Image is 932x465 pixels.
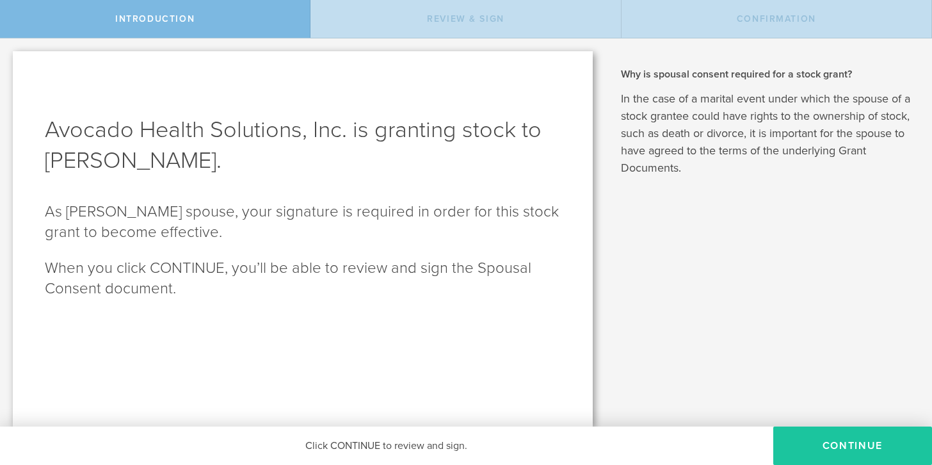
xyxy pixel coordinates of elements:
h1: Avocado Health Solutions, Inc. is granting stock to [PERSON_NAME]. [45,115,561,176]
button: CONTINUE [773,427,932,465]
span: Confirmation [737,13,816,24]
p: When you click CONTINUE, you’ll be able to review and sign the Spousal Consent document. [45,258,561,299]
span: Review & Sign [427,13,504,24]
p: As [PERSON_NAME] spouse, your signature is required in order for this stock grant to become effec... [45,202,561,243]
span: Introduction [115,13,195,24]
h2: Why is spousal consent required for a stock grant? [621,67,913,81]
p: In the case of a marital event under which the spouse of a stock grantee could have rights to the... [621,90,913,177]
